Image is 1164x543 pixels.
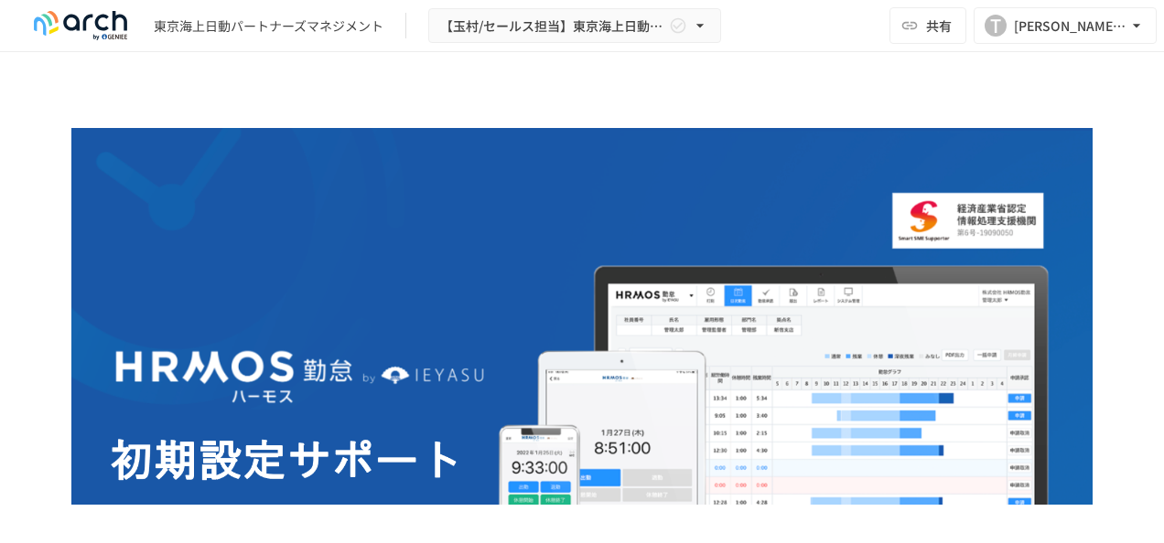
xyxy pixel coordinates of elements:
button: T[PERSON_NAME][EMAIL_ADDRESS][DOMAIN_NAME] [974,7,1157,44]
div: [PERSON_NAME][EMAIL_ADDRESS][DOMAIN_NAME] [1014,15,1127,37]
div: 東京海上日動パートナーズマネジメント [154,16,383,36]
span: 共有 [926,16,952,36]
button: 共有 [889,7,966,44]
img: logo-default@2x-9cf2c760.svg [22,11,139,40]
div: T [985,15,1007,37]
span: 【玉村/セールス担当】東京海上日動パートナーズマネジメント株式会社様_初期設定サポート [440,15,665,37]
button: 【玉村/セールス担当】東京海上日動パートナーズマネジメント株式会社様_初期設定サポート [428,8,721,44]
